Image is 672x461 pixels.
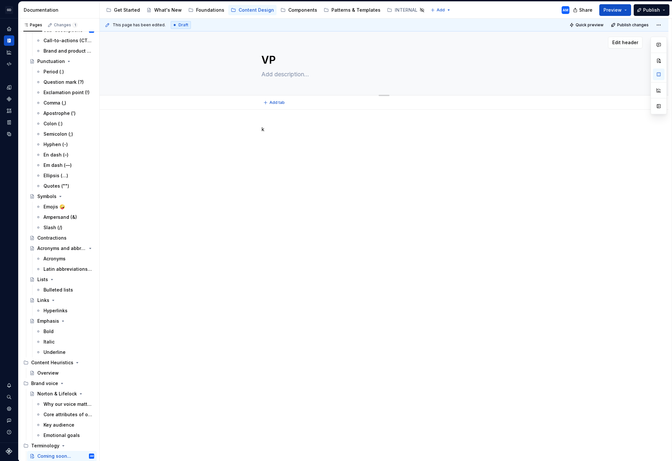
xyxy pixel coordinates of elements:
a: Analytics [4,47,14,57]
div: Bulleted lists [44,287,73,293]
a: Settings [4,404,14,414]
a: Colon (:) [33,118,97,129]
div: Brand and product names [44,48,93,54]
div: Symbols [37,193,56,200]
div: Content Design [239,7,274,13]
div: Contractions [37,235,67,241]
div: Quotes ("") [44,183,69,189]
svg: Supernova Logo [6,448,12,455]
div: What's New [154,7,182,13]
div: Em dash (—) [44,162,72,168]
a: Italic [33,337,97,347]
a: Links [27,295,97,305]
div: Call-to-actions (CTAs) [44,37,93,44]
a: Ellipsis (…) [33,170,97,181]
div: Italic [44,339,55,345]
div: Changes [54,22,78,28]
div: Brand voice [21,378,97,389]
p: k [261,125,507,133]
a: Key audience [33,420,97,430]
a: Components [278,5,320,15]
div: Content Heuristics [21,357,97,368]
span: Share [579,7,592,13]
div: Acronyms and abbreviations [37,245,86,252]
div: Apostrophe (') [44,110,76,117]
a: Patterns & Templates [321,5,383,15]
span: 1 [72,22,78,28]
span: Edit header [612,39,638,46]
a: Acronyms and abbreviations [27,243,97,254]
a: Apostrophe (') [33,108,97,118]
div: Acronyms [44,255,66,262]
a: Hyphen (-) [33,139,97,150]
div: Key audience [44,422,74,428]
div: Period (.) [44,69,64,75]
a: Core attributes of our brand voice [33,409,97,420]
a: Latin abbreviations (e.g. / i.e.) [33,264,97,274]
a: Emphasis [27,316,97,326]
a: Emotional goals [33,430,97,441]
div: Semicolon (;) [44,131,73,137]
a: Why our voice matters [33,399,97,409]
a: Storybook stories [4,117,14,128]
button: Notifications [4,380,14,391]
div: AM [563,7,568,13]
a: Documentation [4,35,14,46]
div: Content Heuristics [31,359,73,366]
div: Terminology [21,441,97,451]
div: Emphasis [37,318,59,324]
div: Emotional goals [44,432,80,439]
a: Get Started [104,5,143,15]
button: Preview [599,4,631,16]
div: Ellipsis (…) [44,172,68,179]
a: Components [4,94,14,104]
span: Publish changes [617,22,649,28]
button: Publish changes [609,20,652,30]
a: Punctuation [27,56,97,67]
a: Data sources [4,129,14,139]
a: Slash (/) [33,222,97,233]
div: Exclamation point (!) [44,89,90,96]
button: Add tab [261,98,288,107]
div: Why our voice matters [44,401,93,407]
div: Core attributes of our brand voice [44,411,93,418]
a: Emojis 🤪 [33,202,97,212]
button: Edit header [608,37,642,48]
div: Question mark (?) [44,79,84,85]
a: Foundations [186,5,227,15]
div: INTERNAL [395,7,417,13]
span: Quick preview [576,22,604,28]
a: Norton & Lifelock [27,389,97,399]
a: Question mark (?) [33,77,97,87]
a: Period (.) [33,67,97,77]
a: Contractions [27,233,97,243]
div: Ampersand (&) [44,214,77,220]
span: Add tab [269,100,285,105]
div: GD [5,6,13,14]
a: Home [4,24,14,34]
div: Lists [37,276,48,283]
a: Design tokens [4,82,14,93]
a: Bulleted lists [33,285,97,295]
div: En dash (–) [44,152,68,158]
a: Content Design [228,5,277,15]
a: Hyperlinks [33,305,97,316]
span: Draft [179,22,188,28]
a: INTERNAL [384,5,427,15]
a: Bold [33,326,97,337]
span: Add [437,7,445,13]
a: Overview [27,368,97,378]
button: Search ⌘K [4,392,14,402]
a: Ampersand (&) [33,212,97,222]
div: Punctuation [37,58,65,65]
a: Code automation [4,59,14,69]
div: Foundations [196,7,224,13]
